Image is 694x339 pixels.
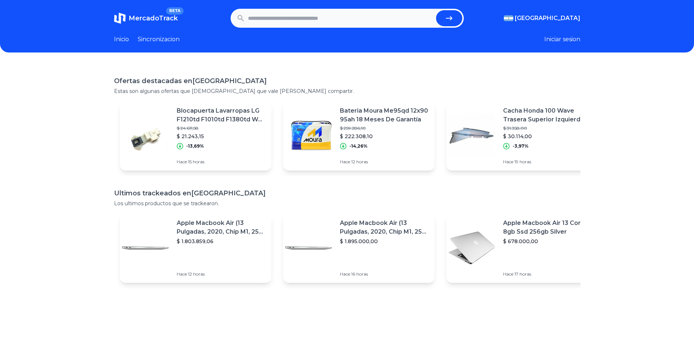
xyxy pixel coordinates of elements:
p: Hace 15 horas [177,159,266,165]
img: Argentina [504,15,513,21]
a: Featured imageCacha Honda 100 Wave Trasera Superior Izquierda Gris/plata$ 31.358,00$ 30.114,00-3,... [446,101,598,171]
p: Blocapuerta Lavarropas LG F1210td F1010td F1380td Wd 12325 [177,106,266,124]
h1: Ultimos trackeados en [GEOGRAPHIC_DATA] [114,188,580,198]
button: [GEOGRAPHIC_DATA] [504,14,580,23]
a: Featured imageApple Macbook Air 13 Core I5 8gb Ssd 256gb Silver$ 678.000,00Hace 17 horas [446,213,598,283]
p: $ 31.358,00 [503,125,592,131]
p: -3,97% [513,143,529,149]
img: Featured image [120,110,171,161]
a: Sincronizacion [138,35,180,44]
h1: Ofertas destacadas en [GEOGRAPHIC_DATA] [114,76,580,86]
p: $ 678.000,00 [503,238,592,245]
p: Apple Macbook Air (13 Pulgadas, 2020, Chip M1, 256 Gb De Ssd, 8 Gb De Ram) - Plata [340,219,429,236]
p: $ 1.895.000,00 [340,238,429,245]
a: Featured imageBateria Moura Me95qd 12x90 95ah 18 Meses De Garantía$ 259.286,10$ 222.308,10-14,26%... [283,101,435,171]
p: Hace 17 horas [503,271,592,277]
span: MercadoTrack [129,14,178,22]
p: $ 30.114,00 [503,133,592,140]
button: Iniciar sesion [544,35,580,44]
p: Apple Macbook Air (13 Pulgadas, 2020, Chip M1, 256 Gb De Ssd, 8 Gb De Ram) - Plata [177,219,266,236]
p: $ 259.286,10 [340,125,429,131]
p: Estas son algunas ofertas que [DEMOGRAPHIC_DATA] que vale [PERSON_NAME] compartir. [114,87,580,95]
a: MercadoTrackBETA [114,12,178,24]
p: Bateria Moura Me95qd 12x90 95ah 18 Meses De Garantía [340,106,429,124]
p: Hace 16 horas [340,271,429,277]
p: Hace 19 horas [503,159,592,165]
p: $ 21.243,15 [177,133,266,140]
span: [GEOGRAPHIC_DATA] [515,14,580,23]
a: Featured imageBlocapuerta Lavarropas LG F1210td F1010td F1380td Wd 12325$ 24.611,58$ 21.243,15-13... [120,101,271,171]
img: Featured image [283,222,334,273]
p: Los ultimos productos que se trackearon. [114,200,580,207]
p: Hace 12 horas [340,159,429,165]
img: Featured image [120,222,171,273]
p: Apple Macbook Air 13 Core I5 8gb Ssd 256gb Silver [503,219,592,236]
p: $ 222.308,10 [340,133,429,140]
a: Featured imageApple Macbook Air (13 Pulgadas, 2020, Chip M1, 256 Gb De Ssd, 8 Gb De Ram) - Plata$... [120,213,271,283]
span: BETA [166,7,183,15]
img: Featured image [283,110,334,161]
p: $ 24.611,58 [177,125,266,131]
p: -13,69% [186,143,204,149]
p: $ 1.803.859,06 [177,238,266,245]
img: MercadoTrack [114,12,126,24]
a: Inicio [114,35,129,44]
p: -14,26% [349,143,368,149]
img: Featured image [446,222,497,273]
p: Cacha Honda 100 Wave Trasera Superior Izquierda Gris/plata [503,106,592,124]
a: Featured imageApple Macbook Air (13 Pulgadas, 2020, Chip M1, 256 Gb De Ssd, 8 Gb De Ram) - Plata$... [283,213,435,283]
img: Featured image [446,110,497,161]
p: Hace 12 horas [177,271,266,277]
